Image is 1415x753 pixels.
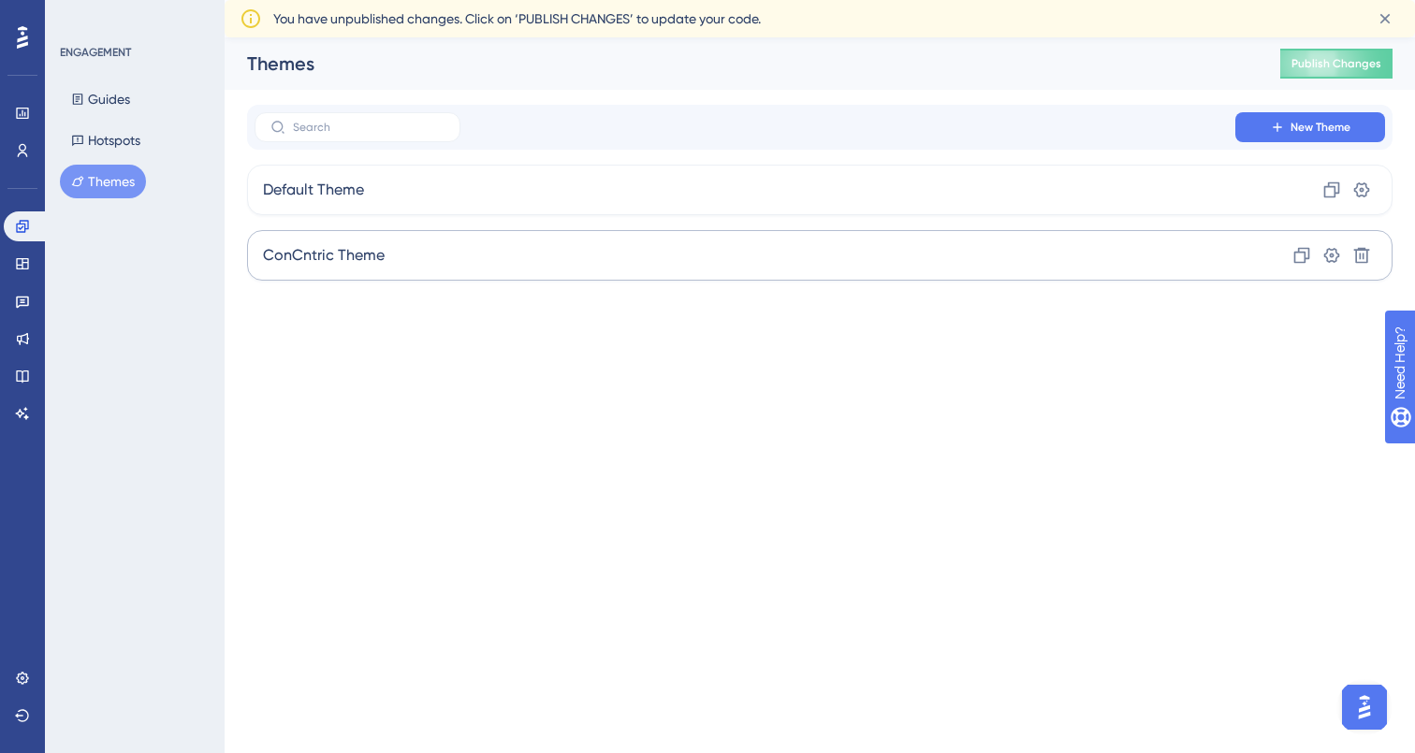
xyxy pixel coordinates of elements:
[1235,112,1385,142] button: New Theme
[247,51,1233,77] div: Themes
[60,82,141,116] button: Guides
[1336,679,1393,735] iframe: UserGuiding AI Assistant Launcher
[293,121,445,134] input: Search
[1291,120,1350,135] span: New Theme
[60,165,146,198] button: Themes
[263,179,364,201] span: Default Theme
[273,7,761,30] span: You have unpublished changes. Click on ‘PUBLISH CHANGES’ to update your code.
[44,5,117,27] span: Need Help?
[60,45,131,60] div: ENGAGEMENT
[263,244,385,267] span: ConCntric Theme
[1280,49,1393,79] button: Publish Changes
[1291,56,1381,71] span: Publish Changes
[60,123,152,157] button: Hotspots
